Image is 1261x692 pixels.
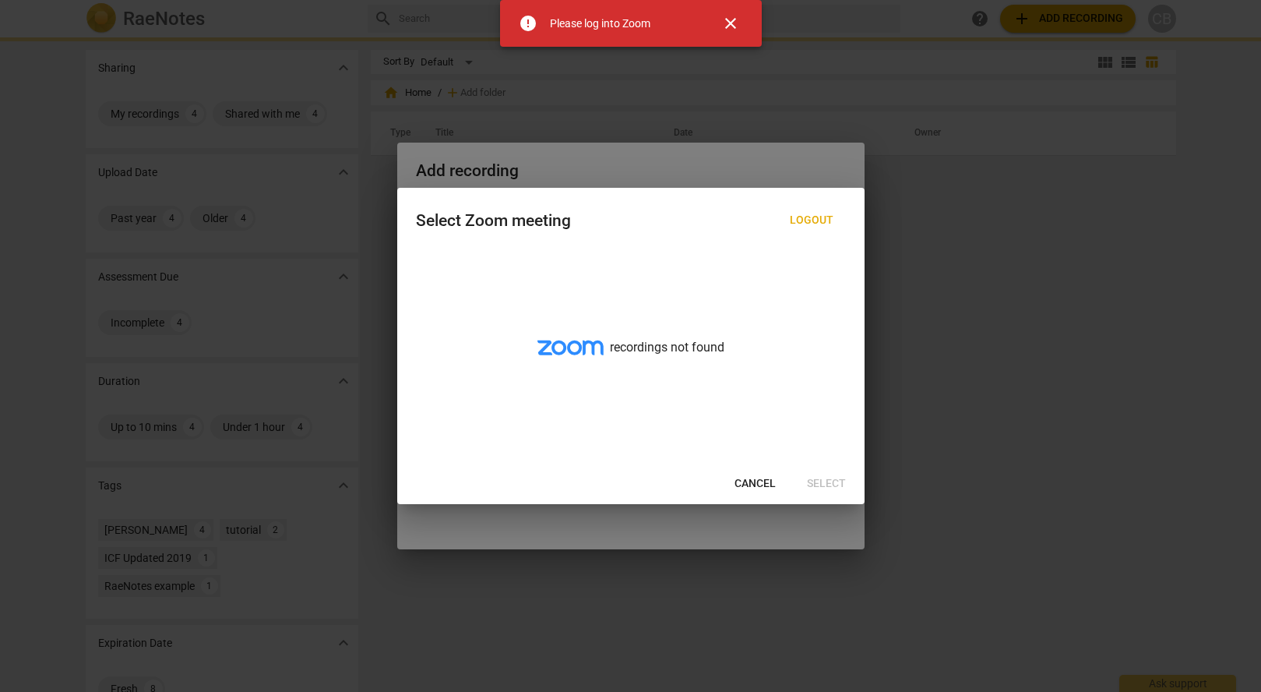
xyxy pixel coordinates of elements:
[416,211,571,231] div: Select Zoom meeting
[734,476,776,492] span: Cancel
[790,213,833,228] span: Logout
[550,16,650,32] div: Please log into Zoom
[397,250,865,464] div: recordings not found
[721,14,740,33] span: close
[519,14,537,33] span: error
[712,5,749,42] button: Close
[722,470,788,498] button: Cancel
[777,207,846,235] button: Logout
